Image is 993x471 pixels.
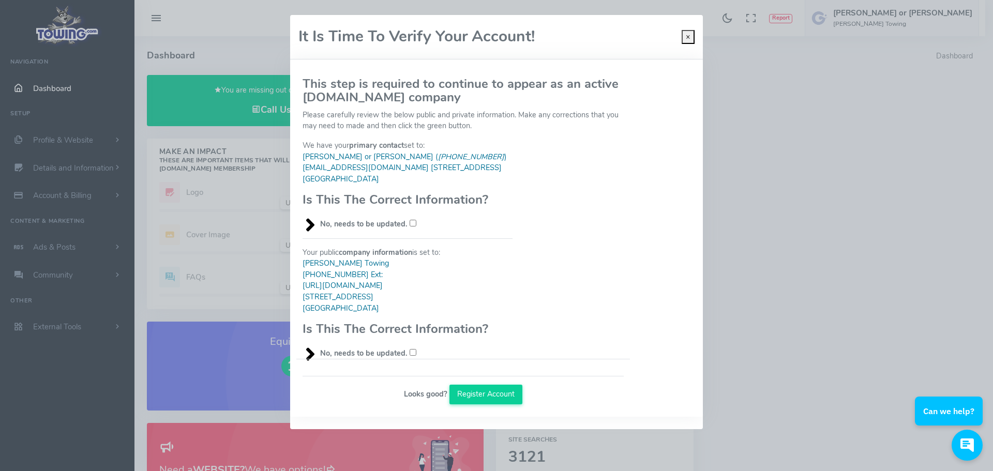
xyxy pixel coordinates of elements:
[410,349,416,356] input: No, needs to be updated.
[320,219,408,229] b: No, needs to be updated.
[303,258,513,314] blockquote: [PERSON_NAME] Towing [PHONE_NUMBER] Ext: [URL][DOMAIN_NAME] [STREET_ADDRESS] [GEOGRAPHIC_DATA]
[908,368,993,471] iframe: Conversations
[303,151,513,185] blockquote: [PERSON_NAME] or [PERSON_NAME] ( ) [EMAIL_ADDRESS][DOMAIN_NAME] [STREET_ADDRESS] [GEOGRAPHIC_DATA]
[296,140,519,230] div: We have your set to:
[303,77,624,104] h3: This step is required to continue to appear as an active [DOMAIN_NAME] company
[349,140,404,150] b: primary contact
[410,220,416,226] input: No, needs to be updated.
[404,389,447,399] b: Looks good?
[320,348,408,358] b: No, needs to be updated.
[303,110,624,132] p: Please carefully review the below public and private information. Make any corrections that you m...
[298,28,535,45] h2: It Is Time To Verify Your Account!
[438,151,504,162] em: [PHONE_NUMBER]
[303,322,513,336] h3: Is This The Correct Information?
[296,230,519,359] div: Your public is set to:
[682,30,695,44] button: Close
[303,193,513,206] h3: Is This The Correct Information?
[449,385,523,404] button: Register Account
[686,32,690,42] span: ×
[339,247,412,257] b: company information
